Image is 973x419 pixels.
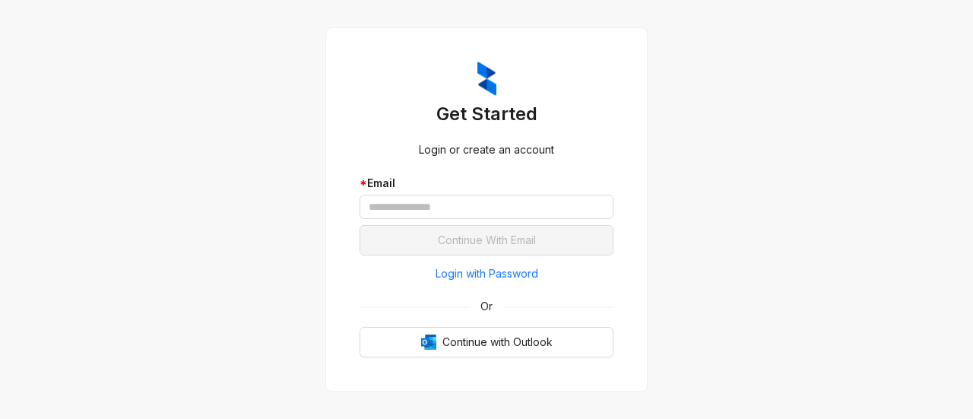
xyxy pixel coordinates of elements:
h3: Get Started [360,102,613,126]
span: Or [470,298,503,315]
button: Continue With Email [360,225,613,256]
button: OutlookContinue with Outlook [360,327,613,357]
span: Continue with Outlook [442,334,553,351]
button: Login with Password [360,262,613,286]
div: Login or create an account [360,141,613,158]
span: Login with Password [436,265,538,282]
img: Outlook [421,335,436,350]
div: Email [360,175,613,192]
img: ZumaIcon [477,62,496,97]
